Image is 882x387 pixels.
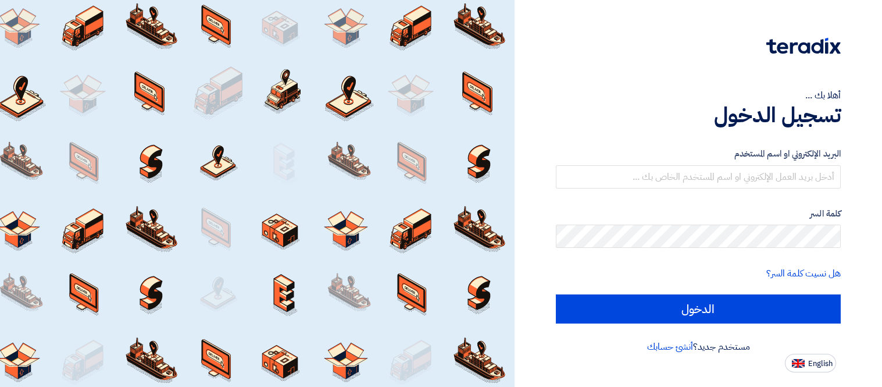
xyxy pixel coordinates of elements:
h1: تسجيل الدخول [556,102,841,128]
img: Teradix logo [766,38,841,54]
a: أنشئ حسابك [647,340,693,354]
input: الدخول [556,294,841,324]
label: البريد الإلكتروني او اسم المستخدم [556,147,841,161]
div: مستخدم جديد؟ [556,340,841,354]
div: أهلا بك ... [556,88,841,102]
img: en-US.png [792,359,805,368]
label: كلمة السر [556,207,841,221]
button: English [785,354,836,372]
a: هل نسيت كلمة السر؟ [766,267,841,281]
span: English [808,360,833,368]
input: أدخل بريد العمل الإلكتروني او اسم المستخدم الخاص بك ... [556,165,841,189]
